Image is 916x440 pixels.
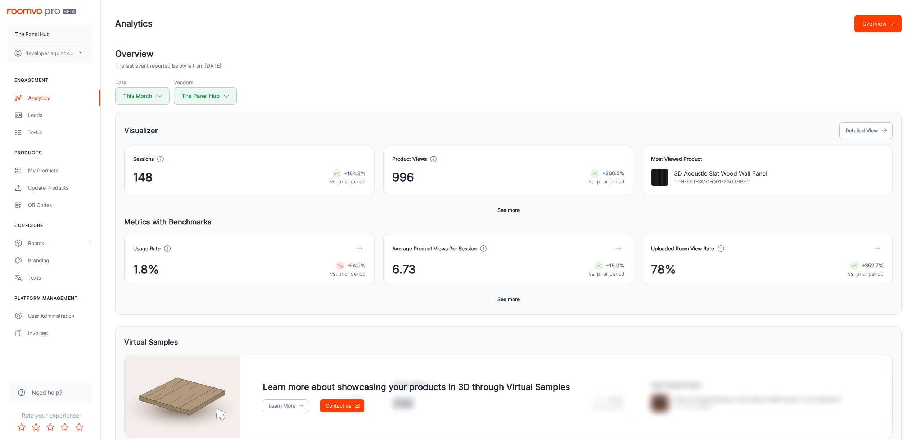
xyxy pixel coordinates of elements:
[28,312,93,320] div: User Administration
[848,270,884,278] p: vs. prior period
[330,270,366,278] p: vs. prior period
[392,261,416,278] span: 6.73
[7,9,76,16] img: Roomvo PRO Beta
[133,245,161,253] h4: Usage Rate
[124,217,893,227] h5: Metrics with Benchmarks
[174,87,237,105] button: The Panel Hub
[392,245,477,253] h4: Average Product Views Per Session
[28,201,93,209] div: QR Codes
[43,420,58,434] button: Rate 3 star
[7,25,93,44] button: The Panel Hub
[330,178,366,186] p: vs. prior period
[174,78,237,86] h5: Vendors
[651,155,884,163] h4: Most Viewed Product
[28,167,93,174] div: My Products
[6,411,95,420] p: Rate your experience
[115,17,153,30] h1: Analytics
[115,62,221,70] p: The last event reported below is from [DATE]
[28,111,93,119] div: Leads
[25,49,76,57] p: developer equinoxcell
[28,184,93,192] div: Update Products
[320,399,364,412] a: Contact us
[115,47,902,60] h2: Overview
[589,178,624,186] p: vs. prior period
[133,261,159,278] span: 1.8%
[58,420,72,434] button: Rate 4 star
[133,155,154,163] h4: Sessions
[392,169,414,186] span: 996
[651,169,668,186] img: 3D Acoustic Slat Wood Wall Panel
[839,122,893,139] button: Detailed View
[854,15,902,32] button: Overview
[124,125,158,136] h5: Visualizer
[133,169,153,186] span: 148
[589,270,624,278] p: vs. prior period
[495,293,523,306] button: See more
[651,261,676,278] span: 78%
[28,274,93,282] div: Texts
[72,420,86,434] button: Rate 5 star
[862,262,884,268] strong: +352.7%
[28,128,93,136] div: To-do
[392,155,427,163] h4: Product Views
[606,262,624,268] strong: +16.0%
[602,170,624,176] strong: +206.5%
[32,388,62,397] span: Need help?
[28,94,93,102] div: Analytics
[347,262,366,268] strong: -94.9%
[674,169,767,178] p: 3D Acoustic Slat Wood Wall Panel
[7,44,93,63] button: developer equinoxcell
[651,245,714,253] h4: Uploaded Room View Rate
[674,178,767,186] p: TPH-SPT-SMO-Q01-2309-IB-01
[14,420,29,434] button: Rate 1 star
[115,78,170,86] h5: Date
[28,239,87,247] div: Rooms
[115,87,170,105] button: This Month
[15,30,50,38] p: The Panel Hub
[124,337,178,348] h5: Virtual Samples
[28,257,93,264] div: Branding
[495,204,523,217] button: See more
[28,329,93,337] div: Invoices
[344,170,366,176] strong: +164.3%
[263,381,570,394] h4: Learn more about showcasing your products in 3D through Virtual Samples
[263,399,308,412] a: Learn More
[29,420,43,434] button: Rate 2 star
